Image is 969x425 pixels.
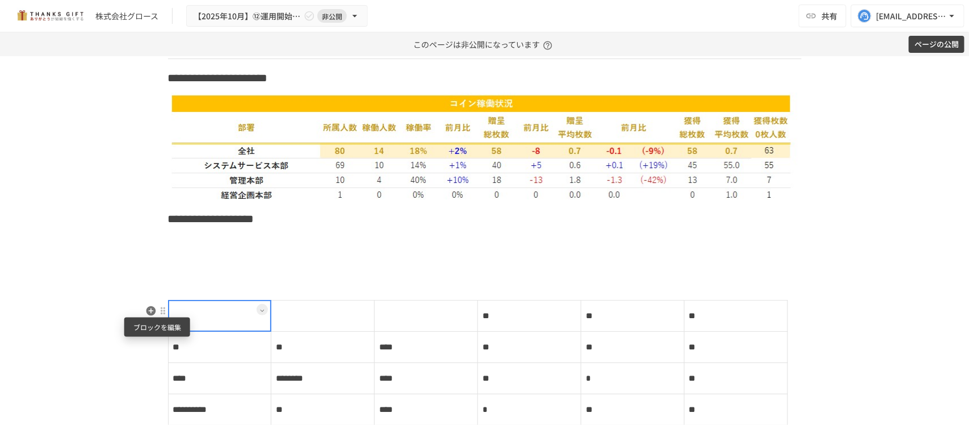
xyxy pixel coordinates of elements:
[124,318,190,337] div: ブロックを編集
[413,32,556,56] p: このページは非公開になっています
[909,36,964,53] button: ページの公開
[317,10,347,22] span: 非公開
[876,9,946,23] div: [EMAIL_ADDRESS][DOMAIN_NAME]
[95,10,158,22] div: 株式会社グロース
[186,5,368,27] button: 【2025年10月】⑫運用開始後7回目振り返りMTG非公開
[799,5,846,27] button: 共有
[821,10,837,22] span: 共有
[14,7,86,25] img: mMP1OxWUAhQbsRWCurg7vIHe5HqDpP7qZo7fRoNLXQh
[171,93,798,199] img: AYFCL8ERqxpva4sAucN78Z3G1iUBFGIQ1U7aOMPBy0z
[851,5,964,27] button: [EMAIL_ADDRESS][DOMAIN_NAME]
[194,9,301,23] span: 【2025年10月】⑫運用開始後7回目振り返りMTG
